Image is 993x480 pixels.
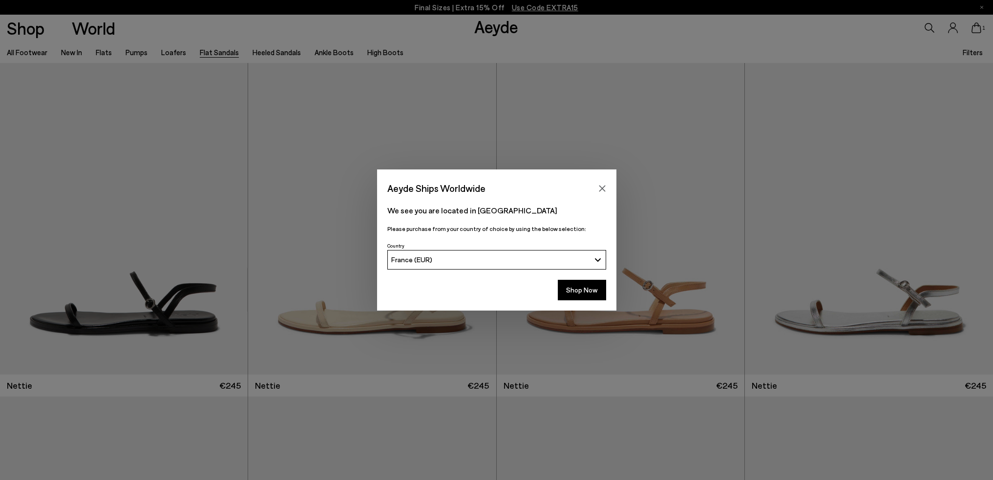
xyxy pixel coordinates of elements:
p: Please purchase from your country of choice by using the below selection: [387,224,606,233]
p: We see you are located in [GEOGRAPHIC_DATA] [387,205,606,216]
button: Shop Now [558,280,606,300]
span: France (EUR) [391,255,432,264]
span: Country [387,243,404,249]
span: Aeyde Ships Worldwide [387,180,486,197]
button: Close [595,181,610,196]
